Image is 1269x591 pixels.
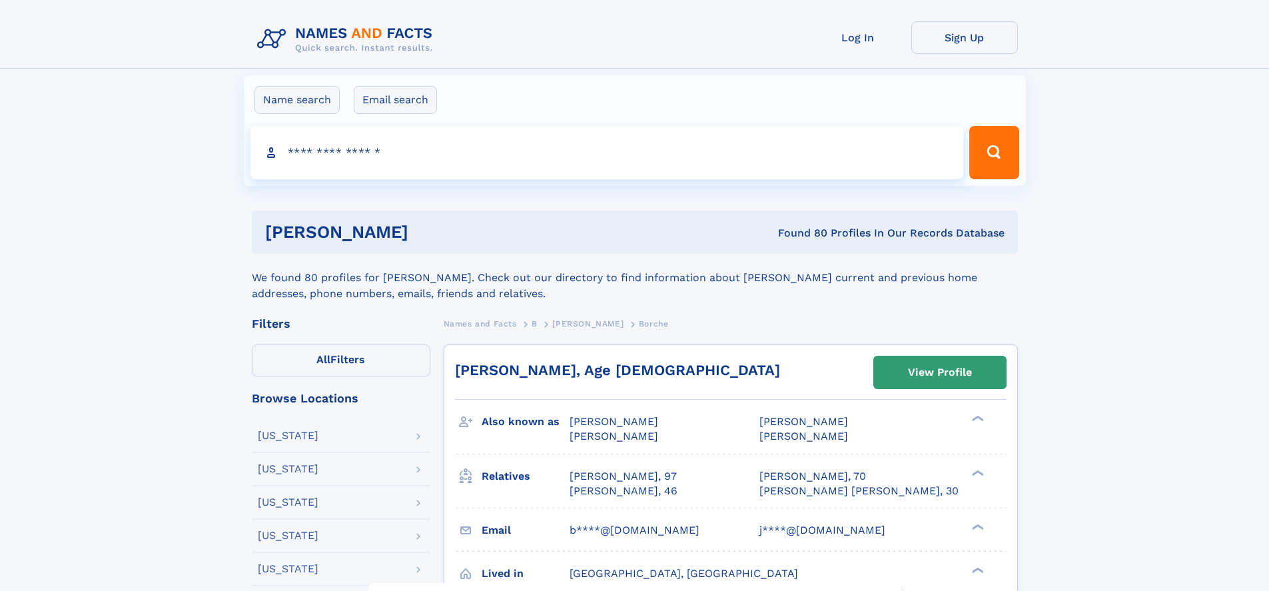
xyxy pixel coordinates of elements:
span: [PERSON_NAME] [552,319,624,328]
div: [US_STATE] [258,430,318,441]
div: ❯ [969,566,985,574]
button: Search Button [969,126,1019,179]
div: We found 80 profiles for [PERSON_NAME]. Check out our directory to find information about [PERSON... [252,254,1018,302]
h3: Email [482,519,570,542]
label: Filters [252,344,430,376]
a: [PERSON_NAME] [PERSON_NAME], 30 [759,484,959,498]
a: Log In [805,21,911,54]
a: [PERSON_NAME], 46 [570,484,677,498]
div: ❯ [969,522,985,531]
div: [US_STATE] [258,530,318,541]
a: [PERSON_NAME] [552,315,624,332]
a: View Profile [874,356,1006,388]
a: [PERSON_NAME], 97 [570,469,677,484]
span: [GEOGRAPHIC_DATA], [GEOGRAPHIC_DATA] [570,567,798,580]
span: [PERSON_NAME] [759,430,848,442]
a: B [532,315,538,332]
span: [PERSON_NAME] [759,415,848,428]
a: [PERSON_NAME], Age [DEMOGRAPHIC_DATA] [455,362,780,378]
div: ❯ [969,468,985,477]
h1: [PERSON_NAME] [265,224,594,241]
span: [PERSON_NAME] [570,415,658,428]
div: View Profile [908,357,972,388]
img: Logo Names and Facts [252,21,444,57]
input: search input [250,126,964,179]
span: [PERSON_NAME] [570,430,658,442]
div: [US_STATE] [258,564,318,574]
div: Found 80 Profiles In Our Records Database [593,226,1005,241]
span: All [316,353,330,366]
a: Names and Facts [444,315,517,332]
div: Browse Locations [252,392,430,404]
span: B [532,319,538,328]
div: ❯ [969,414,985,423]
div: Filters [252,318,430,330]
label: Email search [354,86,437,114]
label: Name search [254,86,340,114]
h3: Lived in [482,562,570,585]
div: [US_STATE] [258,464,318,474]
h3: Also known as [482,410,570,433]
div: [US_STATE] [258,497,318,508]
a: Sign Up [911,21,1018,54]
a: [PERSON_NAME], 70 [759,469,866,484]
h3: Relatives [482,465,570,488]
span: Borche [639,319,669,328]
